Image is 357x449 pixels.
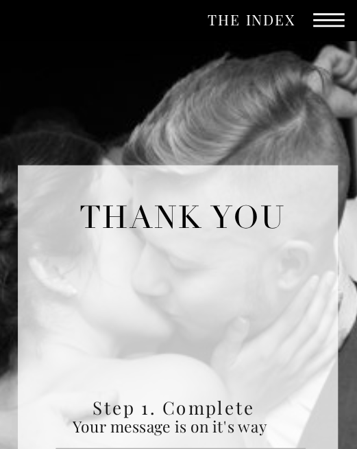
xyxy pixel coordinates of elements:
[77,200,288,234] h1: THANK YOU
[73,413,273,434] p: Your message is on it's way
[90,397,257,420] h2: Step 1. Complete
[53,249,304,389] iframe: NgnH4L3jkZg
[208,7,347,35] a: THE INDEX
